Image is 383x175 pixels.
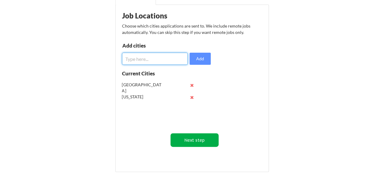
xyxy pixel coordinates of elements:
button: Next step [170,133,219,147]
div: Current Cities [122,71,168,76]
div: Choose which cities applications are sent to. We include remote jobs automatically. You can skip ... [122,23,262,35]
div: Add cities [122,43,185,48]
div: [US_STATE] [122,94,162,100]
button: Add [190,53,211,65]
input: Type here... [122,53,188,65]
div: [GEOGRAPHIC_DATA] [122,82,162,94]
div: Job Locations [122,12,199,19]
